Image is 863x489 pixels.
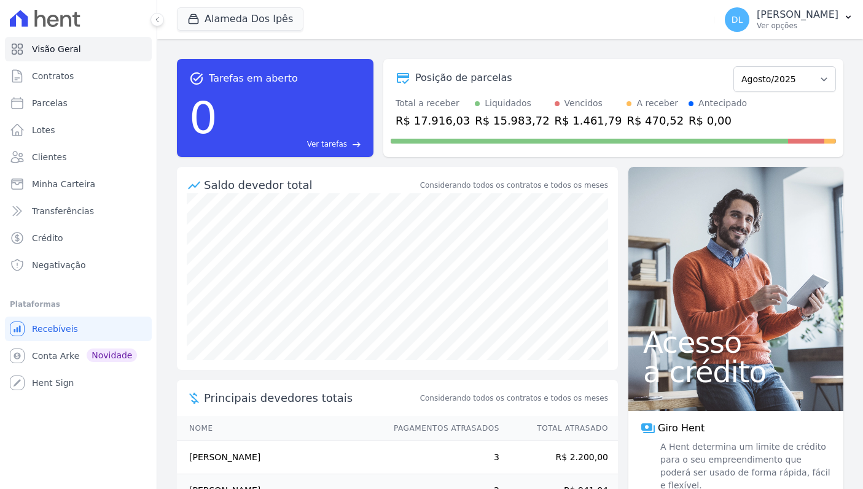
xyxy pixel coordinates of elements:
[5,91,152,115] a: Parcelas
[177,441,382,474] td: [PERSON_NAME]
[32,350,79,362] span: Conta Arke
[636,97,678,110] div: A receber
[382,416,500,441] th: Pagamentos Atrasados
[307,139,347,150] span: Ver tarefas
[32,259,86,271] span: Negativação
[204,177,418,193] div: Saldo devedor total
[32,205,94,217] span: Transferências
[5,118,152,142] a: Lotes
[32,377,74,389] span: Hent Sign
[32,323,78,335] span: Recebíveis
[177,7,303,31] button: Alameda Dos Ipês
[500,416,618,441] th: Total Atrasado
[5,371,152,395] a: Hent Sign
[189,71,204,86] span: task_alt
[475,112,549,129] div: R$ 15.983,72
[5,145,152,169] a: Clientes
[396,112,470,129] div: R$ 17.916,03
[643,357,829,387] span: a crédito
[5,226,152,250] a: Crédito
[32,97,68,109] span: Parcelas
[500,441,618,474] td: R$ 2.200,00
[209,71,298,86] span: Tarefas em aberto
[757,9,838,21] p: [PERSON_NAME]
[732,15,743,24] span: DL
[5,253,152,277] a: Negativação
[87,348,137,362] span: Novidade
[396,97,470,110] div: Total a receber
[715,2,863,37] button: DL [PERSON_NAME] Ver opções
[32,232,63,244] span: Crédito
[627,112,684,129] div: R$ 470,52
[689,112,747,129] div: R$ 0,00
[564,97,603,110] div: Vencidos
[658,421,705,436] span: Giro Hent
[382,441,500,474] td: 3
[222,139,361,150] a: Ver tarefas east
[420,180,608,191] div: Considerando todos os contratos e todos os meses
[555,112,622,129] div: R$ 1.461,79
[32,43,81,55] span: Visão Geral
[32,178,95,190] span: Minha Carteira
[757,21,838,31] p: Ver opções
[32,70,74,82] span: Contratos
[5,317,152,341] a: Recebíveis
[5,344,152,368] a: Conta Arke Novidade
[189,86,217,150] div: 0
[5,64,152,88] a: Contratos
[5,172,152,196] a: Minha Carteira
[420,393,608,404] span: Considerando todos os contratos e todos os meses
[5,199,152,223] a: Transferências
[643,328,829,357] span: Acesso
[204,390,418,406] span: Principais devedores totais
[10,297,147,312] div: Plataformas
[5,37,152,61] a: Visão Geral
[352,140,361,149] span: east
[415,71,512,85] div: Posição de parcelas
[698,97,747,110] div: Antecipado
[177,416,382,441] th: Nome
[32,124,55,136] span: Lotes
[32,151,66,163] span: Clientes
[485,97,531,110] div: Liquidados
